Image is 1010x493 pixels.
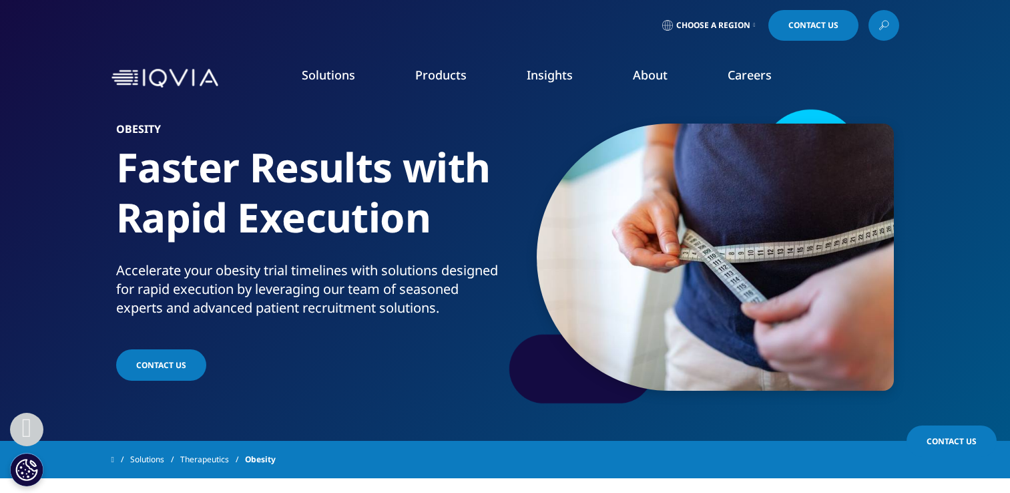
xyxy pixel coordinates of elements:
[537,124,894,391] img: 4054_man-measures-his-abdomen.jpg
[116,261,500,325] p: Accelerate your obesity trial timelines with solutions designed for rapid execution by leveraging...
[10,453,43,486] button: Cookies Settings
[116,349,206,381] a: CONTACT US
[136,359,186,371] span: CONTACT US
[111,69,218,88] img: IQVIA Healthcare Information Technology and Pharma Clinical Research Company
[788,21,838,29] span: Contact Us
[633,67,668,83] a: About
[728,67,772,83] a: Careers
[180,448,245,472] a: Therapeutics
[130,448,180,472] a: Solutions
[224,47,899,110] nav: Primary
[927,436,977,447] span: Contact Us
[527,67,573,83] a: Insights
[116,142,500,261] h1: Faster Results with Rapid Execution
[245,448,276,472] span: Obesity
[415,67,467,83] a: Products
[768,10,858,41] a: Contact Us
[116,124,500,142] h6: OBESITY
[676,20,750,31] span: Choose a Region
[907,426,997,457] a: Contact Us
[302,67,355,83] a: Solutions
